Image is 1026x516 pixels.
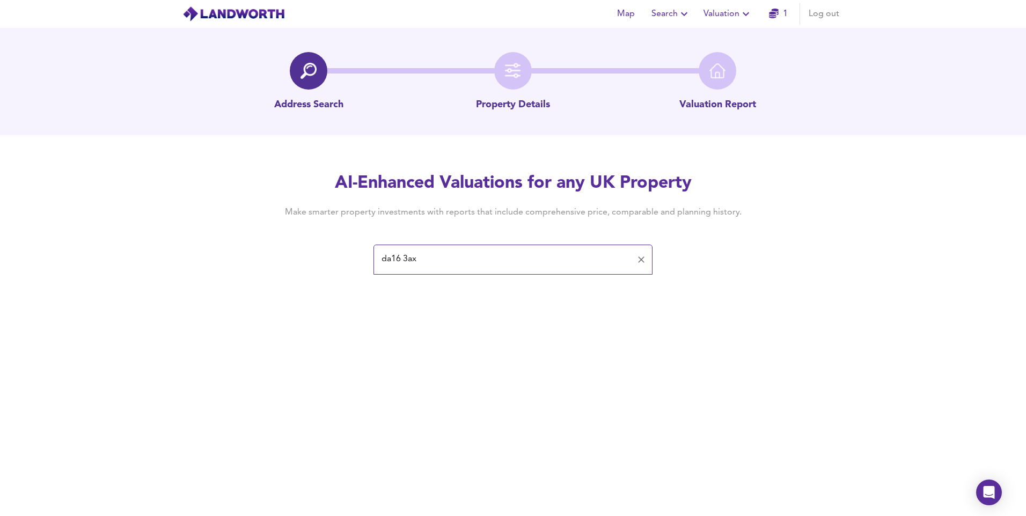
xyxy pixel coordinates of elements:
[301,63,317,79] img: search-icon
[976,480,1002,505] div: Open Intercom Messenger
[505,63,521,79] img: filter-icon
[613,6,639,21] span: Map
[647,3,695,25] button: Search
[651,6,691,21] span: Search
[634,252,649,267] button: Clear
[679,98,756,112] p: Valuation Report
[609,3,643,25] button: Map
[703,6,752,21] span: Valuation
[268,207,758,218] h4: Make smarter property investments with reports that include comprehensive price, comparable and p...
[274,98,343,112] p: Address Search
[769,6,788,21] a: 1
[761,3,795,25] button: 1
[182,6,285,22] img: logo
[378,249,632,270] input: Enter a postcode to start...
[699,3,757,25] button: Valuation
[268,172,758,195] h2: AI-Enhanced Valuations for any UK Property
[804,3,844,25] button: Log out
[709,63,725,79] img: home-icon
[476,98,550,112] p: Property Details
[809,6,839,21] span: Log out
